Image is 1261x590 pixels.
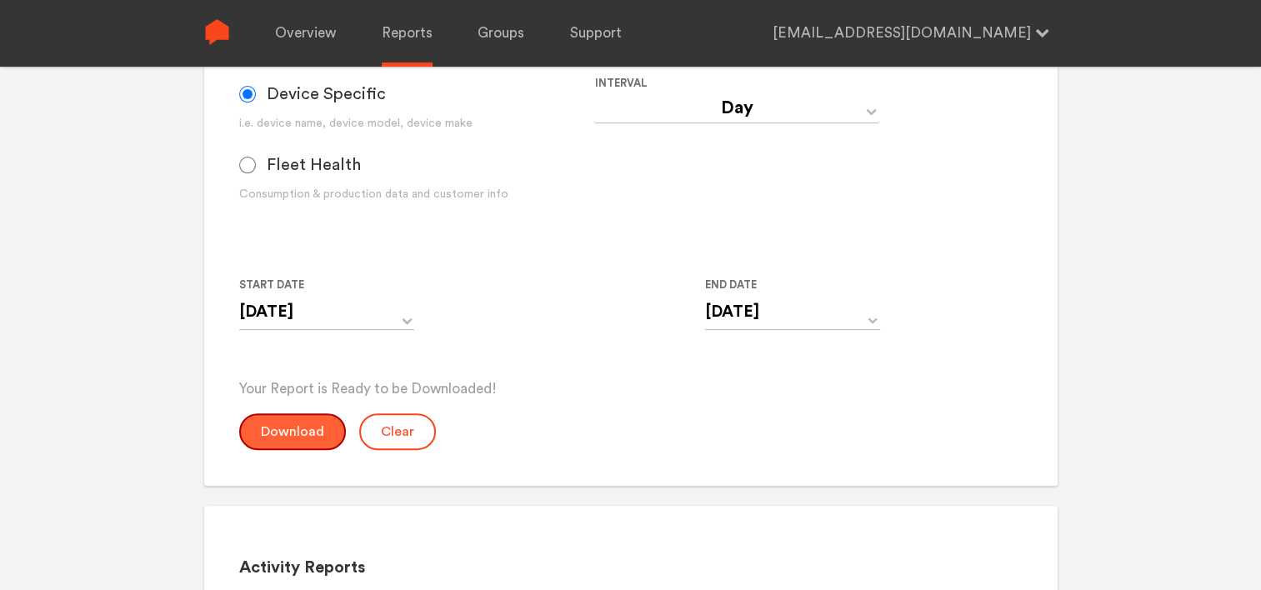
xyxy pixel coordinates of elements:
[267,155,361,175] span: Fleet Health
[239,275,401,295] label: Start Date
[204,19,230,45] img: Sense Logo
[239,379,1022,399] p: Your Report is Ready to be Downloaded!
[239,186,595,203] div: Consumption & production data and customer info
[239,115,595,132] div: i.e. device name, device model, device make
[595,73,938,93] label: Interval
[239,424,346,438] a: Download
[359,413,436,450] button: Clear
[267,84,386,104] span: Device Specific
[239,557,1022,578] h2: Activity Reports
[705,275,867,295] label: End Date
[239,157,256,173] input: Fleet Health
[239,413,346,450] button: Download
[239,86,256,102] input: Device Specific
